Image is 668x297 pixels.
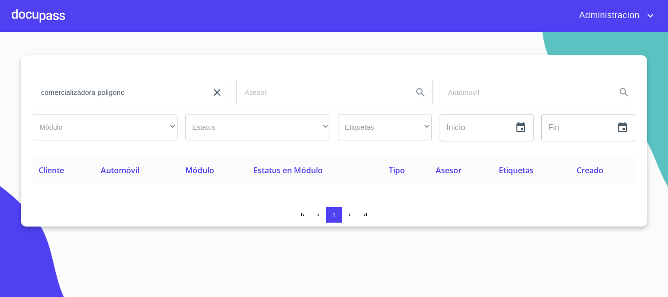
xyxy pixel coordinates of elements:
span: Automóvil [101,165,139,176]
span: Cliente [39,165,64,176]
input: search [440,79,608,106]
button: 1 [326,207,342,223]
span: Administracion [572,8,645,23]
input: search [237,79,405,106]
span: 1 [332,211,335,219]
button: Search [409,81,432,104]
div: ​ [338,114,432,140]
button: clear input [205,81,229,104]
span: Etiquetas [499,165,534,176]
input: search [33,79,201,106]
span: Asesor [436,165,462,176]
span: Módulo [185,165,214,176]
span: Tipo [389,165,405,176]
div: ​ [33,114,178,140]
button: Search [612,81,636,104]
button: account of current user [572,8,656,23]
span: Creado [577,165,603,176]
span: Estatus en Módulo [253,165,323,176]
div: ​ [185,114,330,140]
